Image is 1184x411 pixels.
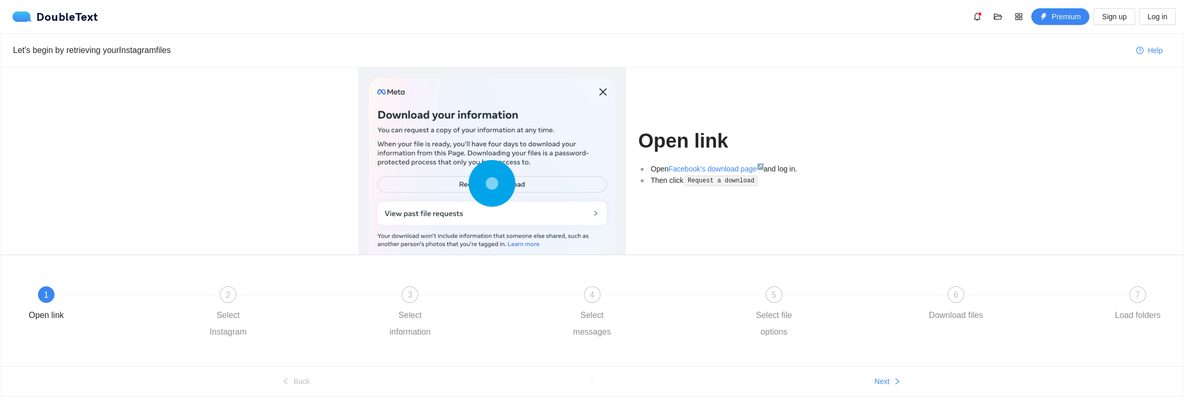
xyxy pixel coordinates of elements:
button: appstore [1010,8,1027,25]
button: thunderboltPremium [1031,8,1089,25]
div: 2Select Instagram [198,286,380,340]
div: Select messages [562,307,622,340]
span: question-circle [1136,47,1143,55]
div: Open link [29,307,64,324]
button: folder-open [990,8,1006,25]
code: Request a download [685,176,757,186]
li: Then click [649,175,826,187]
span: 6 [953,290,958,299]
div: 7Load folders [1108,286,1168,324]
span: appstore [1011,12,1027,21]
div: 3Select information [380,286,562,340]
span: 3 [408,290,413,299]
div: 5Select file options [744,286,926,340]
button: Sign up [1094,8,1135,25]
span: Help [1148,45,1163,56]
img: logo [12,11,36,22]
span: Log in [1148,11,1167,22]
li: Open and log in. [649,163,826,175]
span: Sign up [1102,11,1126,22]
span: Next [874,376,889,387]
div: Select information [380,307,440,340]
span: Premium [1052,11,1081,22]
sup: ↗ [757,163,764,169]
button: bell [969,8,986,25]
span: 5 [771,290,776,299]
a: Facebook's download page↗ [669,165,764,173]
h1: Open link [638,129,826,153]
div: Download files [929,307,983,324]
div: 4Select messages [562,286,744,340]
span: 1 [44,290,49,299]
div: 1Open link [16,286,198,324]
span: 4 [590,290,594,299]
span: bell [969,12,985,21]
div: Load folders [1115,307,1161,324]
span: right [894,378,901,386]
span: 2 [226,290,231,299]
div: Select file options [744,307,804,340]
a: logoDoubleText [12,11,98,22]
span: folder-open [990,12,1006,21]
div: 6Download files [926,286,1108,324]
span: thunderbolt [1040,13,1047,21]
span: 7 [1136,290,1140,299]
button: leftBack [1,373,592,390]
div: Let's begin by retrieving your Instagram files [13,44,1128,57]
div: Select Instagram [198,307,258,340]
button: question-circleHelp [1128,42,1171,59]
div: DoubleText [12,11,98,22]
button: Log in [1139,8,1176,25]
button: Nextright [592,373,1184,390]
